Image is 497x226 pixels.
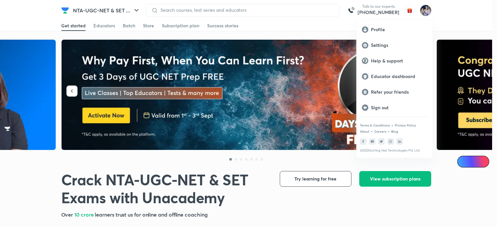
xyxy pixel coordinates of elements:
[371,42,427,48] p: Settings
[360,129,369,133] a: About
[357,84,433,100] a: Refer your friends
[357,22,433,37] a: Profile
[371,128,373,134] div: •
[391,122,393,128] div: •
[360,149,429,153] p: © 2025 Sorting Hat Technologies Pvt Ltd
[371,58,427,64] p: Help & support
[391,129,398,133] a: Blog
[371,27,427,33] p: Profile
[388,128,390,134] div: •
[371,89,427,95] p: Refer your friends
[395,123,416,127] a: Privacy Policy
[357,69,433,84] a: Educator dashboard
[371,105,427,111] p: Sign out
[374,129,386,133] a: Careers
[357,37,433,53] a: Settings
[371,73,427,79] p: Educator dashboard
[357,53,433,69] a: Help & support
[360,123,390,127] a: Terms & Conditions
